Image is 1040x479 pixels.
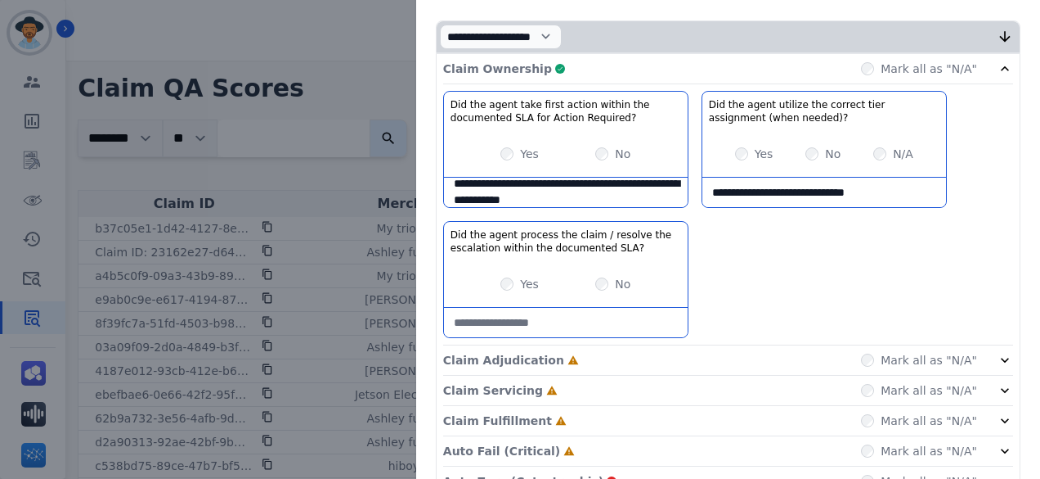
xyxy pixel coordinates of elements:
h3: Did the agent process the claim / resolve the escalation within the documented SLA? [451,228,681,255]
label: Mark all as "N/A" [881,382,977,399]
h3: Did the agent utilize the correct tier assignment (when needed)? [709,98,939,124]
label: No [615,276,630,292]
p: Claim Servicing [443,382,543,399]
label: No [615,146,630,162]
label: Mark all as "N/A" [881,413,977,429]
label: Yes [520,146,539,162]
p: Claim Adjudication [443,352,564,368]
label: N/A [893,146,913,162]
p: Claim Ownership [443,61,552,77]
label: Mark all as "N/A" [881,61,977,77]
label: Yes [755,146,773,162]
label: Mark all as "N/A" [881,352,977,368]
p: Auto Fail (Critical) [443,443,560,459]
label: Mark all as "N/A" [881,443,977,459]
label: No [825,146,841,162]
h3: Did the agent take first action within the documented SLA for Action Required? [451,98,681,124]
p: Claim Fulfillment [443,413,552,429]
label: Yes [520,276,539,292]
